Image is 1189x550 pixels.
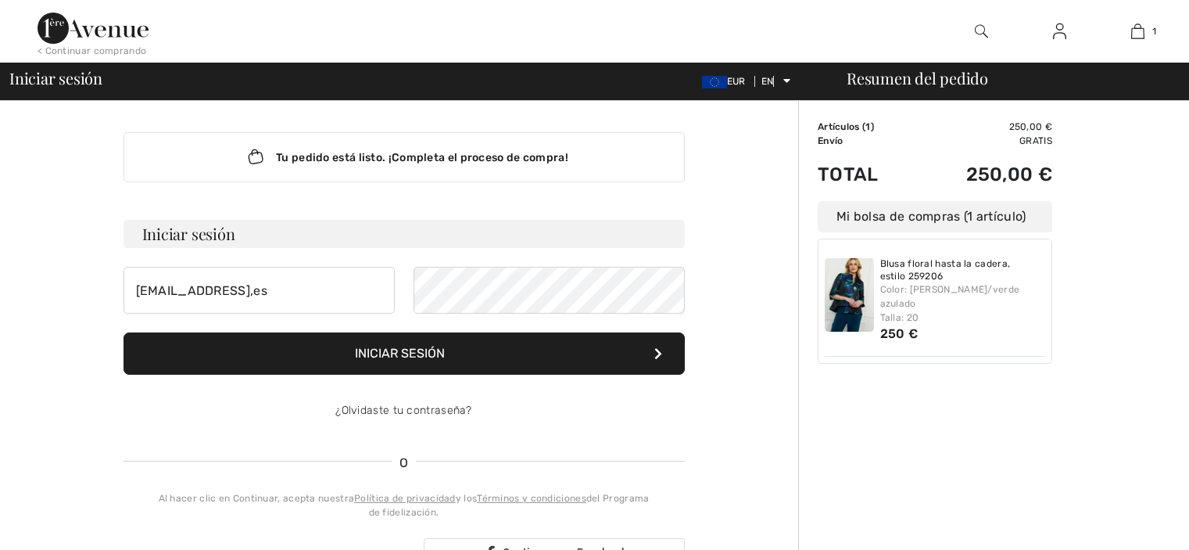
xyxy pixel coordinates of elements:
[124,333,685,375] button: Iniciar sesión
[142,223,235,244] font: Iniciar sesión
[1040,22,1079,41] a: Iniciar sesión
[825,258,874,332] img: Blusa floral hasta la cadera, estilo 259206
[399,455,408,470] font: O
[880,312,919,323] font: Talla: 20
[355,346,445,361] font: Iniciar sesión
[761,76,774,87] font: EN
[836,209,1026,224] font: Mi bolsa de compras (1 artículo)
[159,493,355,504] font: Al hacer clic en Continuar, acepta nuestra
[38,45,146,56] font: < Continuar comprando
[975,22,988,41] img: buscar en el sitio web
[818,135,843,146] font: Envío
[456,493,478,504] font: y los
[1099,22,1176,41] a: 1
[477,493,586,504] a: Términos y condiciones
[818,164,879,185] font: Total
[871,121,874,132] font: )
[880,284,1020,309] font: Color: [PERSON_NAME]/verde azulado
[702,76,727,88] img: Euro
[1053,22,1066,41] img: Mi información
[9,67,102,88] font: Iniciar sesión
[865,121,870,132] font: 1
[354,493,456,504] a: Política de privacidad
[124,267,395,314] input: Correo electrónico
[847,67,988,88] font: Resumen del pedido
[38,13,149,44] img: Avenida 1ère
[897,102,1189,550] iframe: Encuentre más información aquí
[276,151,568,164] font: Tu pedido está listo. ¡Completa el proceso de compra!
[335,404,472,417] a: ¿Olvidaste tu contraseña?
[818,121,865,132] font: Artículos (
[1131,22,1144,41] img: Mi bolso
[727,76,746,87] font: EUR
[1152,26,1156,37] font: 1
[880,326,919,341] font: 250 €
[880,258,1046,282] a: Blusa floral hasta la cadera, estilo 259206
[880,258,1011,282] font: Blusa floral hasta la cadera, estilo 259206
